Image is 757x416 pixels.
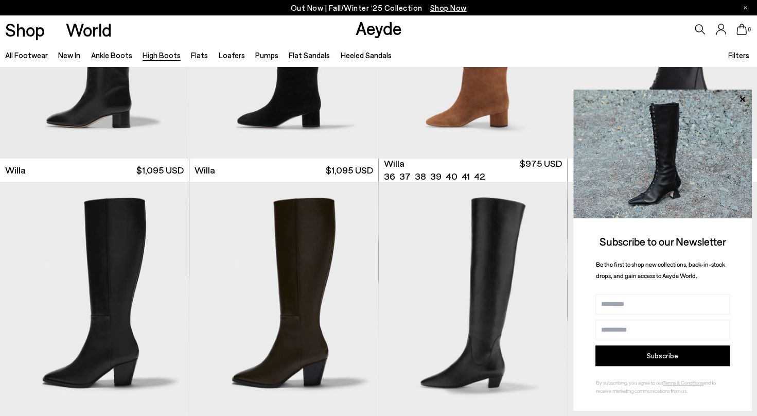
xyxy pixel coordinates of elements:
[219,50,245,60] a: Loafers
[136,164,184,177] span: $1,095 USD
[446,170,457,183] li: 40
[462,170,470,183] li: 41
[384,170,482,183] ul: variant
[195,164,215,177] span: Willa
[66,21,112,39] a: World
[255,50,278,60] a: Pumps
[430,3,467,12] span: Navigate to /collections/new-in
[91,50,132,60] a: Ankle Boots
[736,24,747,35] a: 0
[291,2,467,14] p: Out Now | Fall/Winter ‘25 Collection
[384,157,404,170] span: Willa
[474,170,485,183] li: 42
[143,50,181,60] a: High Boots
[596,261,725,280] span: Be the first to shop new collections, back-in-stock drops, and gain access to Aeyde World.
[5,21,45,39] a: Shop
[341,50,392,60] a: Heeled Sandals
[596,379,663,386] span: By subscribing, you agree to our
[325,164,373,177] span: $1,095 USD
[191,50,208,60] a: Flats
[600,235,726,248] span: Subscribe to our Newsletter
[430,170,442,183] li: 39
[728,50,749,60] span: Filters
[5,50,48,60] a: All Footwear
[189,159,378,182] a: Willa $1,095 USD
[379,159,568,182] a: Willa 36 37 38 39 40 41 42 $975 USD
[595,345,730,366] button: Subscribe
[289,50,330,60] a: Flat Sandals
[663,379,703,386] a: Terms & Conditions
[399,170,411,183] li: 37
[58,50,80,60] a: New In
[573,90,752,218] img: 2a6287a1333c9a56320fd6e7b3c4a9a9.jpg
[520,157,562,183] span: $975 USD
[355,17,401,39] a: Aeyde
[415,170,426,183] li: 38
[568,159,757,182] a: Mavis $845 USD
[747,27,752,32] span: 0
[384,170,395,183] li: 36
[5,164,26,177] span: Willa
